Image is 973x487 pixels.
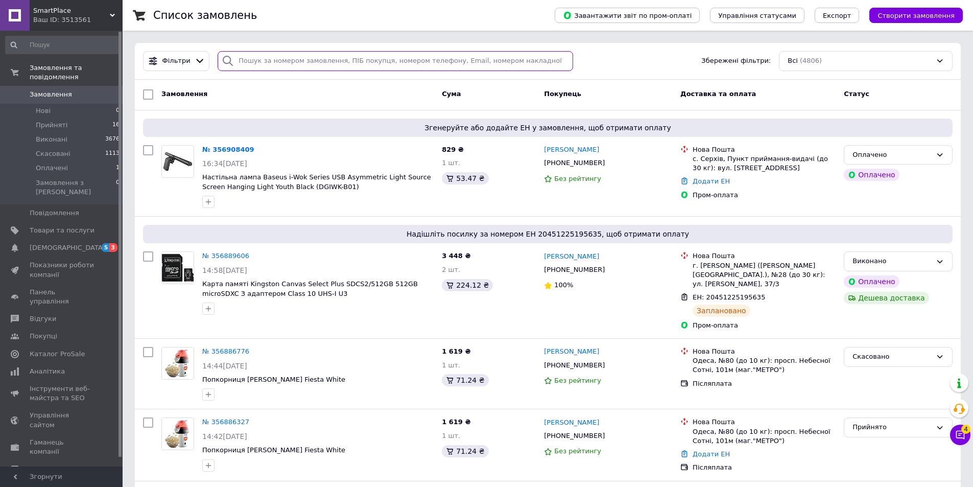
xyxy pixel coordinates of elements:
[844,275,899,288] div: Оплачено
[162,252,194,284] img: Фото товару
[442,432,460,439] span: 1 шт.
[693,356,836,375] div: Одеса, №80 (до 10 кг): просп. Небесної Сотні, 101м (маг."МЕТРО")
[442,279,493,291] div: 224.12 ₴
[36,164,68,173] span: Оплачені
[852,352,932,362] div: Скасовано
[30,332,57,341] span: Покупці
[544,90,581,98] span: Покупець
[162,418,194,450] img: Фото товару
[542,263,607,276] div: [PHONE_NUMBER]
[30,208,79,218] span: Повідомлення
[202,362,247,370] span: 14:44[DATE]
[105,149,120,158] span: 1113
[542,359,607,372] div: [PHONE_NUMBER]
[202,173,431,191] a: Настільна лампа Baseus i-Wok Series USB Asymmetric Light Source Screen Hanging Light Youth Black ...
[844,292,929,304] div: Дешева доставка
[30,314,56,323] span: Відгуки
[442,266,460,273] span: 2 шт.
[815,8,860,23] button: Експорт
[202,266,247,274] span: 14:58[DATE]
[36,106,51,115] span: Нові
[542,156,607,170] div: [PHONE_NUMBER]
[823,12,851,19] span: Експорт
[680,90,756,98] span: Доставка та оплата
[116,178,120,197] span: 0
[202,446,345,454] a: Попкорниця [PERSON_NAME] Fiesta White
[442,361,460,369] span: 1 шт.
[961,425,970,434] span: 4
[33,6,110,15] span: SmartPlace
[693,251,836,261] div: Нова Пошта
[30,226,94,235] span: Товари та послуги
[202,146,254,153] a: № 356908409
[442,159,460,167] span: 1 шт.
[693,321,836,330] div: Пром-оплата
[116,106,120,115] span: 0
[442,90,461,98] span: Cума
[693,347,836,356] div: Нова Пошта
[844,90,869,98] span: Статус
[161,347,194,380] a: Фото товару
[544,418,599,428] a: [PERSON_NAME]
[30,288,94,306] span: Панель управління
[162,56,191,66] span: Фільтри
[202,376,345,383] a: Попкорниця [PERSON_NAME] Fiesta White
[869,8,963,23] button: Створити замовлення
[442,252,470,260] span: 3 448 ₴
[442,445,488,457] div: 71.24 ₴
[693,177,730,185] a: Додати ЕН
[30,243,105,252] span: [DEMOGRAPHIC_DATA]
[202,252,249,260] a: № 356889606
[442,172,488,184] div: 53.47 ₴
[442,146,464,153] span: 829 ₴
[544,252,599,262] a: [PERSON_NAME]
[693,261,836,289] div: г. [PERSON_NAME] ([PERSON_NAME][GEOGRAPHIC_DATA].), №28 (до 30 кг): ул. [PERSON_NAME], 37/3
[442,418,470,426] span: 1 619 ₴
[30,384,94,403] span: Інструменти веб-майстра та SEO
[36,121,67,130] span: Прийняті
[877,12,955,19] span: Створити замовлення
[442,374,488,386] div: 71.24 ₴
[442,347,470,355] span: 1 619 ₴
[153,9,257,21] h1: Список замовлень
[202,159,247,168] span: 16:34[DATE]
[30,350,85,359] span: Каталог ProSale
[718,12,796,19] span: Управління статусами
[161,145,194,178] a: Фото товару
[161,418,194,450] a: Фото товару
[542,429,607,443] div: [PHONE_NUMBER]
[693,418,836,427] div: Нова Пошта
[116,164,120,173] span: 1
[36,149,70,158] span: Скасовані
[30,438,94,456] span: Гаманець компанії
[701,56,771,66] span: Збережені фільтри:
[852,256,932,267] div: Виконано
[950,425,970,445] button: Чат з покупцем4
[36,178,116,197] span: Замовлення з [PERSON_NAME]
[693,154,836,173] div: с. Серхів, Пункт приймання-видачі (до 30 кг): вул. [STREET_ADDRESS]
[800,57,822,64] span: (4806)
[554,447,601,455] span: Без рейтингу
[161,90,207,98] span: Замовлення
[30,367,65,376] span: Аналітика
[852,422,932,433] div: Прийнято
[30,411,94,429] span: Управління сайтом
[852,150,932,160] div: Оплачено
[30,90,72,99] span: Замовлення
[544,145,599,155] a: [PERSON_NAME]
[30,465,56,474] span: Маркет
[693,427,836,446] div: Одеса, №80 (до 10 кг): просп. Небесної Сотні, 101м (маг."МЕТРО")
[554,175,601,182] span: Без рейтингу
[554,281,573,289] span: 100%
[563,11,692,20] span: Завантажити звіт по пром-оплаті
[147,123,948,133] span: Згенеруйте або додайте ЕН у замовлення, щоб отримати оплату
[202,432,247,440] span: 14:42[DATE]
[147,229,948,239] span: Надішліть посилку за номером ЕН 20451225195635, щоб отримати оплату
[30,261,94,279] span: Показники роботи компанії
[202,418,249,426] a: № 356886327
[693,450,730,458] a: Додати ЕН
[162,146,194,177] img: Фото товару
[844,169,899,181] div: Оплачено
